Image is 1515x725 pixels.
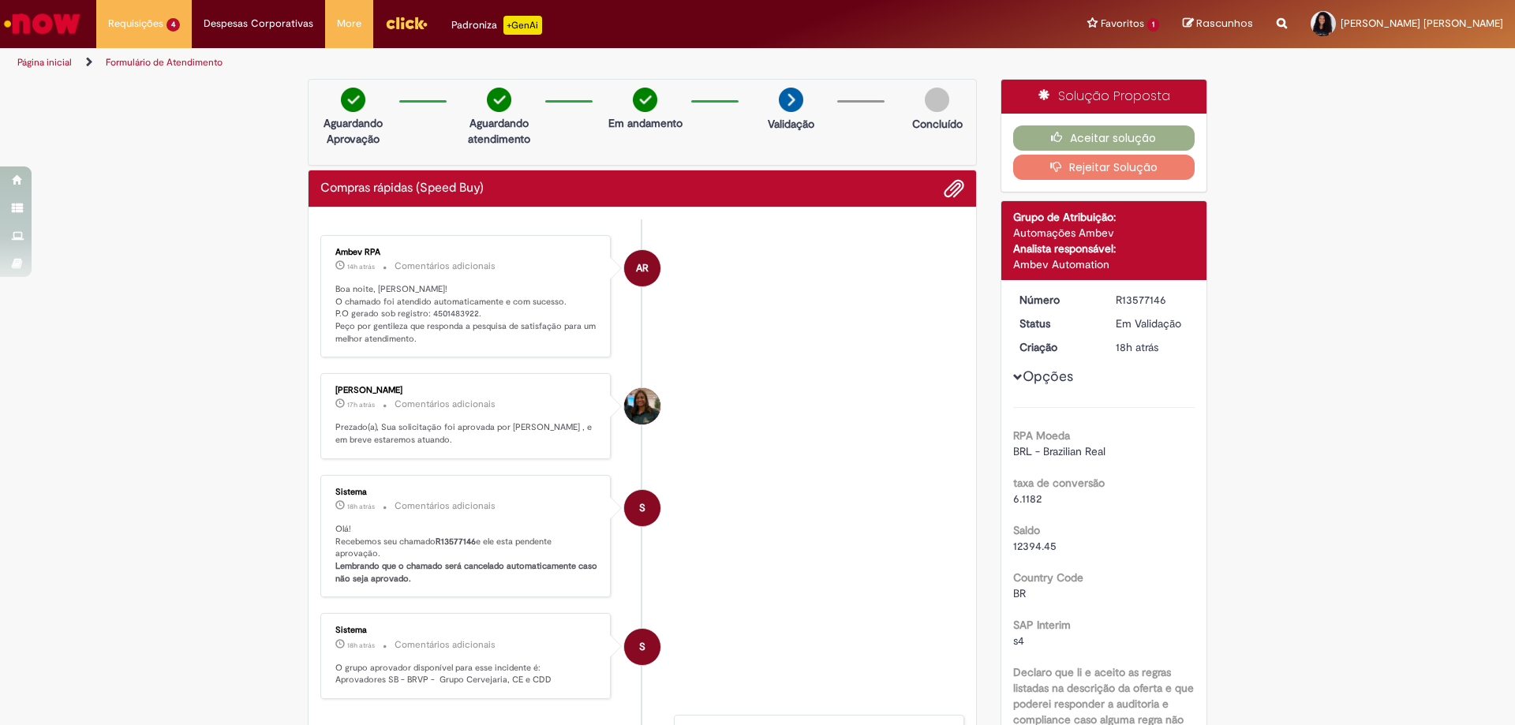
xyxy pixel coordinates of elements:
[347,502,375,511] time: 29/09/2025 14:14:22
[17,56,72,69] a: Página inicial
[925,88,949,112] img: img-circle-grey.png
[1013,155,1195,180] button: Rejeitar Solução
[108,16,163,32] span: Requisições
[1013,523,1040,537] b: Saldo
[395,398,496,411] small: Comentários adicionais
[1116,339,1189,355] div: 29/09/2025 14:14:09
[347,400,375,409] span: 17h atrás
[1013,225,1195,241] div: Automações Ambev
[395,638,496,652] small: Comentários adicionais
[395,260,496,273] small: Comentários adicionais
[1001,80,1207,114] div: Solução Proposta
[1013,256,1195,272] div: Ambev Automation
[1116,292,1189,308] div: R13577146
[608,115,683,131] p: Em andamento
[347,400,375,409] time: 29/09/2025 15:18:19
[1013,476,1105,490] b: taxa de conversão
[335,248,598,257] div: Ambev RPA
[624,490,660,526] div: System
[2,8,83,39] img: ServiceNow
[1013,428,1070,443] b: RPA Moeda
[1013,241,1195,256] div: Analista responsável:
[385,11,428,35] img: click_logo_yellow_360x200.png
[315,115,391,147] p: Aguardando Aprovação
[1013,633,1024,648] span: s4
[1013,491,1042,506] span: 6.1182
[1013,125,1195,151] button: Aceitar solução
[1013,209,1195,225] div: Grupo de Atribuição:
[1101,16,1144,32] span: Favoritos
[1116,340,1158,354] span: 18h atrás
[633,88,657,112] img: check-circle-green.png
[1013,539,1057,553] span: 12394.45
[335,386,598,395] div: [PERSON_NAME]
[335,626,598,635] div: Sistema
[487,88,511,112] img: check-circle-green.png
[1116,340,1158,354] time: 29/09/2025 14:14:09
[639,489,645,527] span: S
[624,629,660,665] div: System
[1196,16,1253,31] span: Rascunhos
[779,88,803,112] img: arrow-next.png
[1183,17,1253,32] a: Rascunhos
[204,16,313,32] span: Despesas Corporativas
[335,283,598,346] p: Boa noite, [PERSON_NAME]! O chamado foi atendido automaticamente e com sucesso. P.O gerado sob re...
[1116,316,1189,331] div: Em Validação
[12,48,998,77] ul: Trilhas de página
[912,116,963,132] p: Concluído
[1013,586,1026,600] span: BR
[461,115,537,147] p: Aguardando atendimento
[639,628,645,666] span: S
[335,523,598,585] p: Olá! Recebemos seu chamado e ele esta pendente aprovação.
[395,499,496,513] small: Comentários adicionais
[335,488,598,497] div: Sistema
[1013,444,1105,458] span: BRL - Brazilian Real
[347,502,375,511] span: 18h atrás
[1147,18,1159,32] span: 1
[320,181,484,196] h2: Compras rápidas (Speed Buy) Histórico de tíquete
[768,116,814,132] p: Validação
[1008,339,1105,355] dt: Criação
[347,262,375,271] time: 29/09/2025 18:15:14
[624,388,660,424] div: Ana Carla Da Silva Lima Barboza
[347,262,375,271] span: 14h atrás
[335,421,598,446] p: Prezado(a), Sua solicitação foi aprovada por [PERSON_NAME] , e em breve estaremos atuando.
[166,18,180,32] span: 4
[341,88,365,112] img: check-circle-green.png
[106,56,223,69] a: Formulário de Atendimento
[436,536,476,547] b: R13577146
[1013,570,1083,585] b: Country Code
[451,16,542,35] div: Padroniza
[1013,618,1071,632] b: SAP Interim
[335,560,600,585] b: Lembrando que o chamado será cancelado automaticamente caso não seja aprovado.
[1008,316,1105,331] dt: Status
[337,16,361,32] span: More
[636,249,649,287] span: AR
[503,16,542,35] p: +GenAi
[944,178,964,199] button: Adicionar anexos
[624,250,660,286] div: Ambev RPA
[335,662,598,686] p: O grupo aprovador disponível para esse incidente é: Aprovadores SB - BRVP - Grupo Cervejaria, CE ...
[1008,292,1105,308] dt: Número
[1341,17,1503,30] span: [PERSON_NAME] [PERSON_NAME]
[347,641,375,650] time: 29/09/2025 14:14:18
[347,641,375,650] span: 18h atrás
